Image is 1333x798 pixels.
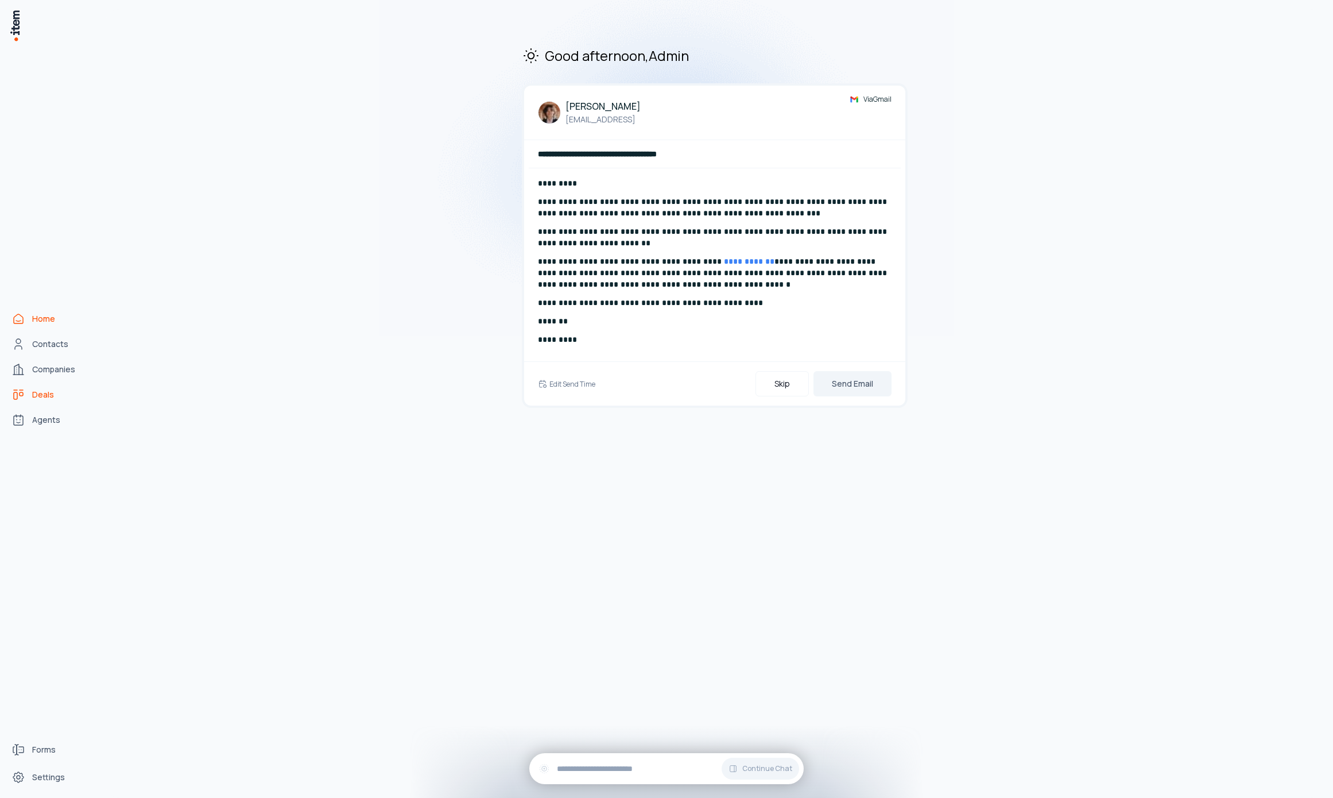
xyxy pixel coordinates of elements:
[565,113,641,126] p: [EMAIL_ADDRESS]
[722,758,799,780] button: Continue Chat
[7,738,94,761] a: Forms
[7,307,94,330] a: Home
[7,766,94,789] a: Settings
[32,364,75,375] span: Companies
[755,371,809,396] button: Skip
[529,753,804,784] div: Continue Chat
[32,744,56,755] span: Forms
[32,414,60,426] span: Agents
[32,313,55,325] span: Home
[32,338,68,350] span: Contacts
[32,772,65,783] span: Settings
[742,764,792,773] span: Continue Chat
[32,389,54,400] span: Deals
[9,9,21,42] img: Item Brain Logo
[7,383,94,406] a: deals
[863,95,892,104] span: Via Gmail
[7,408,94,431] a: Agents
[538,101,561,124] img: Yugo Imanishi
[522,46,908,65] h2: Good afternoon , Admin
[549,379,595,389] h6: Edit Send Time
[7,333,94,356] a: Contacts
[850,95,859,104] img: gmail
[565,99,641,113] h4: [PERSON_NAME]
[813,371,892,396] button: Send Email
[7,358,94,381] a: Companies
